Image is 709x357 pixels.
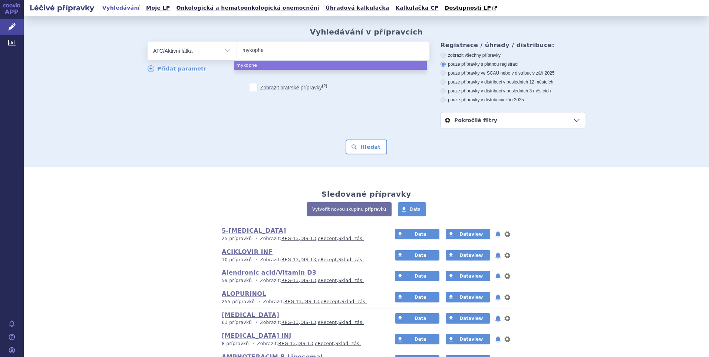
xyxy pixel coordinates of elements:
[494,293,502,302] button: notifikace
[222,227,286,234] a: 5-[MEDICAL_DATA]
[24,3,100,13] h2: Léčivé přípravky
[315,341,334,346] a: eRecept
[321,299,340,304] a: eRecept
[222,341,249,346] span: 8 přípravků
[446,292,490,302] a: Dataview
[395,334,439,344] a: Data
[415,295,426,300] span: Data
[398,202,426,216] a: Data
[222,248,273,255] a: ACIKLOVIR INF
[445,5,491,11] span: Dostupnosti LP
[323,3,392,13] a: Úhradová kalkulačka
[284,299,302,304] a: REG-13
[256,299,263,305] i: •
[307,202,392,216] a: Vytvořit novou skupinu přípravků
[441,97,585,103] label: pouze přípravky v distribuci
[250,341,257,347] i: •
[222,257,381,263] p: Zobrazit: , , ,
[281,257,299,262] a: REG-13
[300,278,316,283] a: DIS-13
[504,314,511,323] button: nastavení
[222,236,381,242] p: Zobrazit: , , ,
[395,250,439,261] a: Data
[222,299,381,305] p: Zobrazit: , , ,
[303,299,319,304] a: DIS-13
[339,320,364,325] a: Sklad. zás.
[250,84,327,91] label: Zobrazit bratrské přípravky
[321,190,411,199] h2: Sledované přípravky
[297,341,313,346] a: DIS-13
[395,271,439,281] a: Data
[278,341,296,346] a: REG-13
[459,274,483,279] span: Dataview
[100,3,142,13] a: Vyhledávání
[253,320,260,326] i: •
[441,112,585,128] a: Pokročilé filtry
[442,3,501,13] a: Dostupnosti LP
[144,3,172,13] a: Moje LP
[300,320,316,325] a: DIS-13
[342,299,367,304] a: Sklad. zás.
[494,314,502,323] button: notifikace
[318,257,337,262] a: eRecept
[222,257,252,262] span: 10 přípravků
[222,320,381,326] p: Zobrazit: , , ,
[415,232,426,237] span: Data
[415,337,426,342] span: Data
[318,236,337,241] a: eRecept
[504,335,511,344] button: nastavení
[281,278,299,283] a: REG-13
[322,83,327,88] abbr: (?)
[502,97,524,102] span: v září 2025
[222,311,279,318] a: [MEDICAL_DATA]
[222,320,252,325] span: 63 přípravků
[222,290,266,297] a: ALOPURINOL
[441,70,585,76] label: pouze přípravky ve SCAU nebo v distribuci
[504,293,511,302] button: nastavení
[395,313,439,324] a: Data
[346,140,388,154] button: Hledat
[300,257,316,262] a: DIS-13
[253,278,260,284] i: •
[459,295,483,300] span: Dataview
[222,278,252,283] span: 59 přípravků
[222,269,316,276] a: Alendronic acid/Vitamin D3
[446,313,490,324] a: Dataview
[395,229,439,239] a: Data
[339,278,364,283] a: Sklad. zás.
[441,52,585,58] label: zobrazit všechny přípravky
[446,334,490,344] a: Dataview
[222,236,252,241] span: 25 přípravků
[446,250,490,261] a: Dataview
[318,278,337,283] a: eRecept
[281,236,299,241] a: REG-13
[415,253,426,258] span: Data
[281,320,299,325] a: REG-13
[336,341,361,346] a: Sklad. zás.
[415,274,426,279] span: Data
[253,236,260,242] i: •
[504,272,511,281] button: nastavení
[446,271,490,281] a: Dataview
[310,27,423,36] h2: Vyhledávání v přípravcích
[222,341,381,347] p: Zobrazit: , , ,
[494,272,502,281] button: notifikace
[494,251,502,260] button: notifikace
[459,232,483,237] span: Dataview
[222,278,381,284] p: Zobrazit: , , ,
[459,253,483,258] span: Dataview
[410,207,421,212] span: Data
[459,316,483,321] span: Dataview
[318,320,337,325] a: eRecept
[253,257,260,263] i: •
[441,79,585,85] label: pouze přípravky v distribuci v posledních 12 měsících
[234,61,427,70] li: mykophe
[174,3,321,13] a: Onkologická a hematoonkologická onemocnění
[339,236,364,241] a: Sklad. zás.
[446,229,490,239] a: Dataview
[222,299,255,304] span: 255 přípravků
[393,3,441,13] a: Kalkulačka CP
[395,292,439,302] a: Data
[532,71,554,76] span: v září 2025
[504,230,511,239] button: nastavení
